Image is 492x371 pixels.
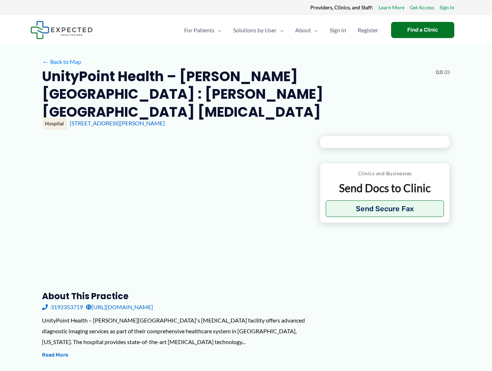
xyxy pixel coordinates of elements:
[178,18,384,43] nav: Primary Site Navigation
[31,21,93,39] img: Expected Healthcare Logo - side, dark font, small
[324,18,352,43] a: Sign In
[436,68,443,77] span: 0.0
[184,18,214,43] span: For Patients
[410,3,434,12] a: Get Access
[444,68,450,77] span: (0)
[310,4,373,10] strong: Providers, Clinics, and Staff:
[277,18,284,43] span: Menu Toggle
[42,351,68,360] button: Read More
[42,68,430,121] h2: UnityPoint Health – [PERSON_NAME][GEOGRAPHIC_DATA] : [PERSON_NAME][GEOGRAPHIC_DATA] [MEDICAL_DATA]
[326,200,444,217] button: Send Secure Fax
[289,18,324,43] a: AboutMenu Toggle
[326,181,444,195] p: Send Docs to Clinic
[358,18,378,43] span: Register
[227,18,289,43] a: Solutions by UserMenu Toggle
[178,18,227,43] a: For PatientsMenu Toggle
[42,56,81,67] a: ←Back to Map
[42,315,308,347] div: UnityPoint Health – [PERSON_NAME][GEOGRAPHIC_DATA]'s [MEDICAL_DATA] facility offers advanced diag...
[214,18,222,43] span: Menu Toggle
[391,22,454,38] a: Find a Clinic
[42,291,308,302] h3: About this practice
[440,3,454,12] a: Sign In
[352,18,384,43] a: Register
[86,302,153,312] a: [URL][DOMAIN_NAME]
[42,302,83,312] a: 3192353719
[379,3,404,12] a: Learn More
[42,58,49,65] span: ←
[233,18,277,43] span: Solutions by User
[311,18,318,43] span: Menu Toggle
[330,18,346,43] span: Sign In
[295,18,311,43] span: About
[326,169,444,178] p: Clinics and Businesses
[42,117,67,130] div: Hospital
[70,120,165,126] a: [STREET_ADDRESS][PERSON_NAME]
